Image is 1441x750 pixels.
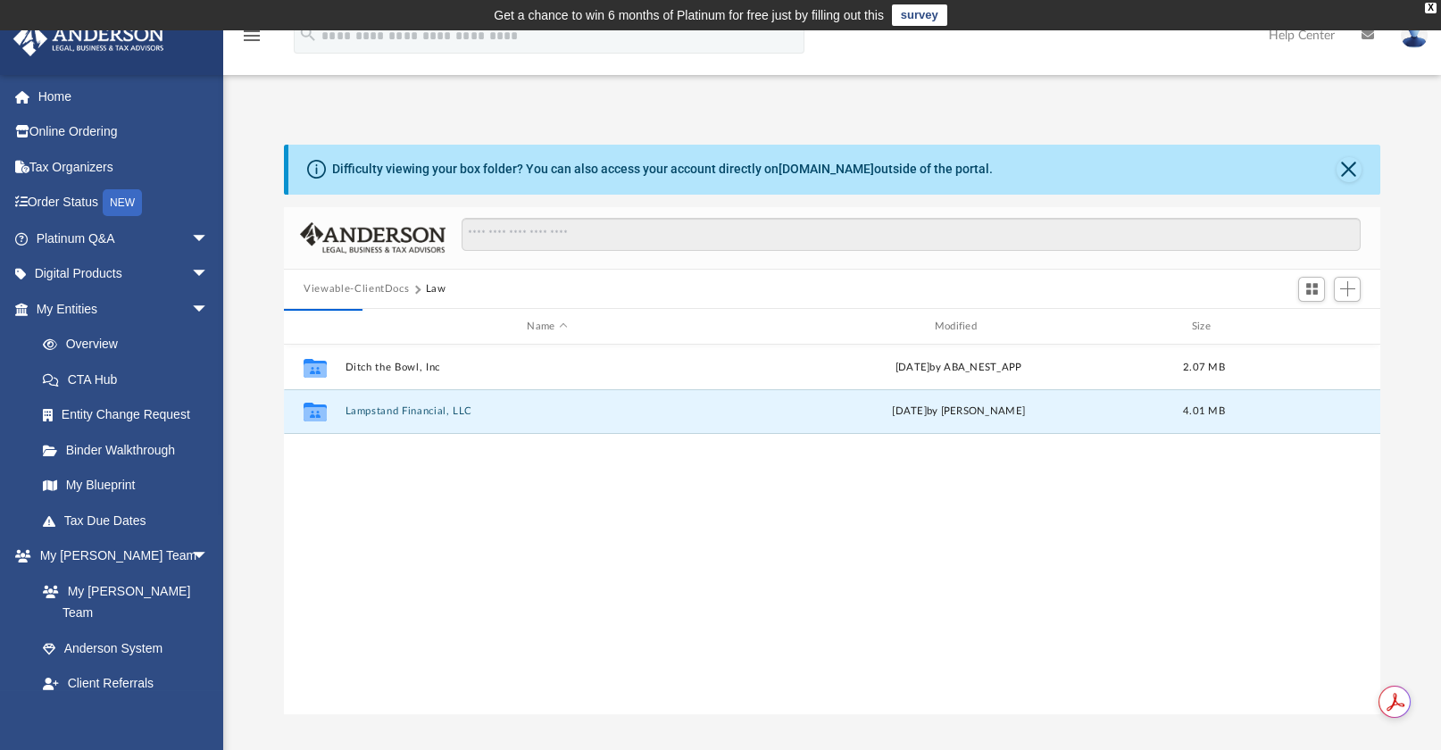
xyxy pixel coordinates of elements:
[25,432,236,468] a: Binder Walkthrough
[426,281,446,297] button: Law
[298,24,318,44] i: search
[756,319,1161,335] div: Modified
[25,573,218,630] a: My [PERSON_NAME] Team
[103,189,142,216] div: NEW
[25,327,236,362] a: Overview
[1183,406,1225,416] span: 4.01 MB
[8,21,170,56] img: Anderson Advisors Platinum Portal
[25,666,227,702] a: Client Referrals
[1401,22,1428,48] img: User Pic
[12,256,236,292] a: Digital Productsarrow_drop_down
[12,114,236,150] a: Online Ordering
[892,4,947,26] a: survey
[779,162,874,176] a: [DOMAIN_NAME]
[12,538,227,574] a: My [PERSON_NAME] Teamarrow_drop_down
[25,468,227,504] a: My Blueprint
[12,149,236,185] a: Tax Organizers
[12,79,236,114] a: Home
[1425,3,1437,13] div: close
[12,185,236,221] a: Order StatusNEW
[241,34,262,46] a: menu
[191,256,227,293] span: arrow_drop_down
[345,319,749,335] div: Name
[25,503,236,538] a: Tax Due Dates
[332,160,993,179] div: Difficulty viewing your box folder? You can also access your account directly on outside of the p...
[1334,277,1361,302] button: Add
[25,397,236,433] a: Entity Change Request
[1337,157,1362,182] button: Close
[1183,362,1225,372] span: 2.07 MB
[1298,277,1325,302] button: Switch to Grid View
[284,345,1380,715] div: grid
[292,319,337,335] div: id
[1247,319,1372,335] div: id
[757,404,1161,420] div: [DATE] by [PERSON_NAME]
[757,360,1161,376] div: [DATE] by ABA_NEST_APP
[346,362,749,373] button: Ditch the Bowl, Inc
[1169,319,1240,335] div: Size
[25,362,236,397] a: CTA Hub
[191,538,227,575] span: arrow_drop_down
[12,291,236,327] a: My Entitiesarrow_drop_down
[191,221,227,257] span: arrow_drop_down
[346,405,749,417] button: Lampstand Financial, LLC
[12,221,236,256] a: Platinum Q&Aarrow_drop_down
[241,25,262,46] i: menu
[494,4,884,26] div: Get a chance to win 6 months of Platinum for free just by filling out this
[462,218,1361,252] input: Search files and folders
[25,630,227,666] a: Anderson System
[304,281,409,297] button: Viewable-ClientDocs
[191,291,227,328] span: arrow_drop_down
